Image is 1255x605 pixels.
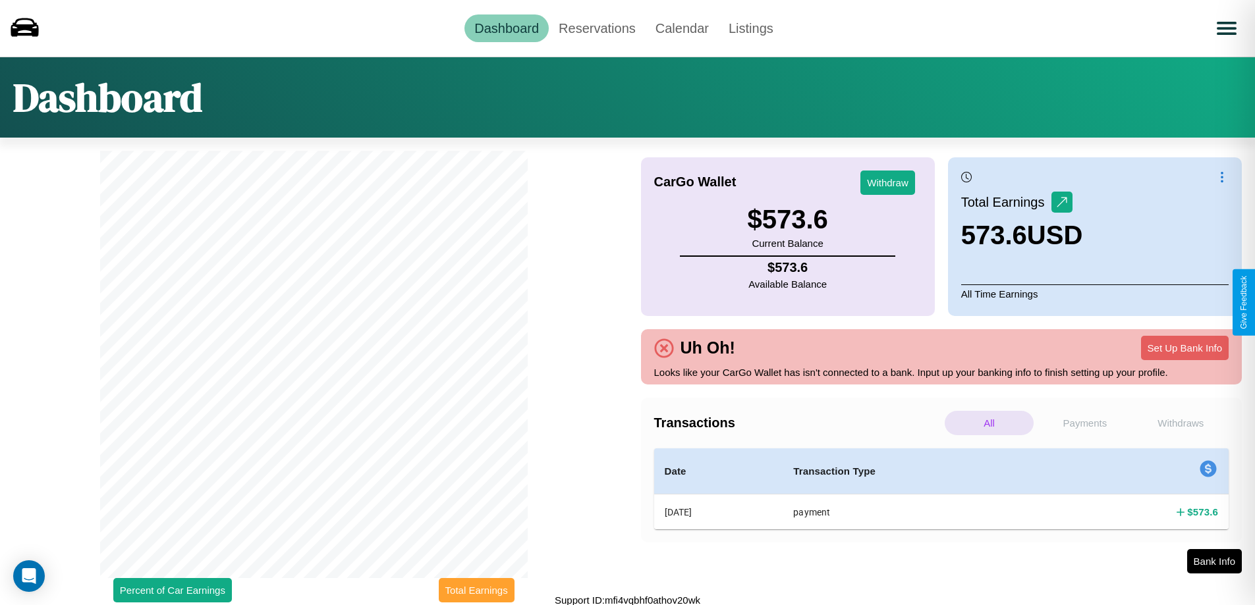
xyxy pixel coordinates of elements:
[1141,336,1229,360] button: Set Up Bank Info
[748,275,827,293] p: Available Balance
[1239,276,1248,329] div: Give Feedback
[945,411,1034,435] p: All
[654,174,737,190] h4: CarGo Wallet
[13,560,45,592] div: Open Intercom Messenger
[1208,10,1245,47] button: Open menu
[13,70,202,124] h1: Dashboard
[961,190,1051,214] p: Total Earnings
[549,14,646,42] a: Reservations
[113,578,232,602] button: Percent of Car Earnings
[646,14,719,42] a: Calendar
[961,284,1229,303] p: All Time Earnings
[860,171,915,195] button: Withdraw
[783,494,1056,530] th: payment
[1187,505,1218,519] h4: $ 573.6
[1187,549,1242,573] button: Bank Info
[747,234,827,252] p: Current Balance
[439,578,515,602] button: Total Earnings
[654,415,941,431] h4: Transactions
[748,260,827,275] h4: $ 573.6
[654,363,1229,381] p: Looks like your CarGo Wallet has isn't connected to a bank. Input up your banking info to finish ...
[654,448,1229,529] table: simple table
[654,494,783,530] th: [DATE]
[793,463,1046,479] h4: Transaction Type
[747,205,827,234] h3: $ 573.6
[961,221,1083,250] h3: 573.6 USD
[674,338,742,357] h4: Uh Oh!
[719,14,783,42] a: Listings
[665,463,773,479] h4: Date
[464,14,549,42] a: Dashboard
[1136,411,1225,435] p: Withdraws
[1040,411,1129,435] p: Payments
